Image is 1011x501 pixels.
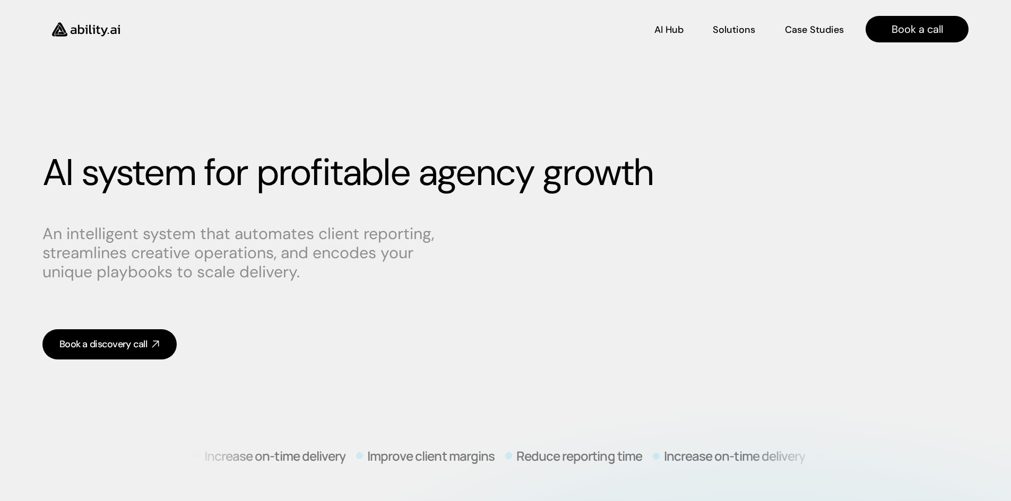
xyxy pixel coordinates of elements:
[516,449,642,462] p: Reduce reporting time
[785,23,844,37] p: Case Studies
[367,449,495,462] p: Improve client margins
[713,23,755,37] p: Solutions
[713,20,755,39] a: Solutions
[654,23,684,37] p: AI Hub
[663,449,805,462] p: Increase on-time delivery
[654,20,684,39] a: AI Hub
[135,16,969,42] nav: Main navigation
[784,20,844,39] a: Case Studies
[42,224,446,282] p: An intelligent system that automates client reporting, streamlines creative operations, and encod...
[42,151,969,195] h1: AI system for profitable agency growth
[204,449,345,462] p: Increase on-time delivery
[866,16,969,42] a: Book a call
[42,329,177,359] a: Book a discovery call
[892,22,943,37] p: Book a call
[59,338,147,351] div: Book a discovery call
[62,100,136,110] h3: Ready-to-use in Slack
